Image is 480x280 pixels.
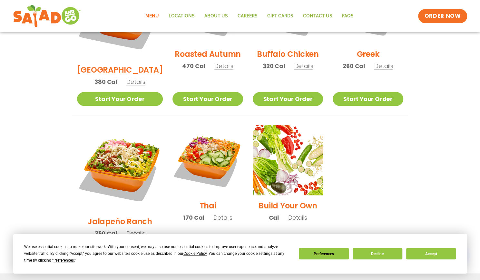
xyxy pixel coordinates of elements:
a: Start Your Order [77,92,163,106]
img: Product photo for Jalapeño Ranch Salad [77,125,163,211]
span: Details [288,214,307,222]
div: Cookie Consent Prompt [13,234,467,274]
a: ORDER NOW [418,9,467,23]
h2: [GEOGRAPHIC_DATA] [77,64,163,75]
a: FAQs [337,9,358,24]
nav: Menu [141,9,358,24]
a: Menu [141,9,164,24]
button: Preferences [299,248,348,259]
span: 170 Cal [183,213,204,222]
a: Contact Us [298,9,337,24]
span: 260 Cal [343,62,365,70]
h2: Jalapeño Ranch [88,216,152,227]
span: Details [214,62,233,70]
a: Start Your Order [172,92,243,106]
span: 470 Cal [182,62,205,70]
a: Locations [164,9,200,24]
div: We use essential cookies to make our site work. With your consent, we may also use non-essential ... [24,244,291,264]
a: Start Your Order [333,92,403,106]
h2: Thai [200,200,216,211]
span: Details [126,229,145,237]
span: Details [374,62,393,70]
button: Decline [353,248,402,259]
span: Cookie Policy [183,251,207,256]
a: Start Your Order [253,92,323,106]
span: ORDER NOW [425,12,461,20]
img: Product photo for Build Your Own [253,125,323,195]
button: Accept [406,248,456,259]
span: Preferences [54,258,74,263]
span: Details [213,214,232,222]
img: new-SAG-logo-768×292 [13,3,81,29]
span: Cal [269,213,279,222]
h2: Roasted Autumn [175,48,241,60]
h2: Greek [357,48,379,60]
img: Product photo for Thai Salad [172,125,243,195]
span: Details [294,62,313,70]
a: About Us [200,9,233,24]
span: 380 Cal [94,77,117,86]
span: Details [126,78,145,86]
span: 360 Cal [95,229,117,238]
a: Careers [233,9,262,24]
h2: Build Your Own [259,200,317,211]
a: GIFT CARDS [262,9,298,24]
h2: Buffalo Chicken [257,48,318,60]
span: 320 Cal [263,62,285,70]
